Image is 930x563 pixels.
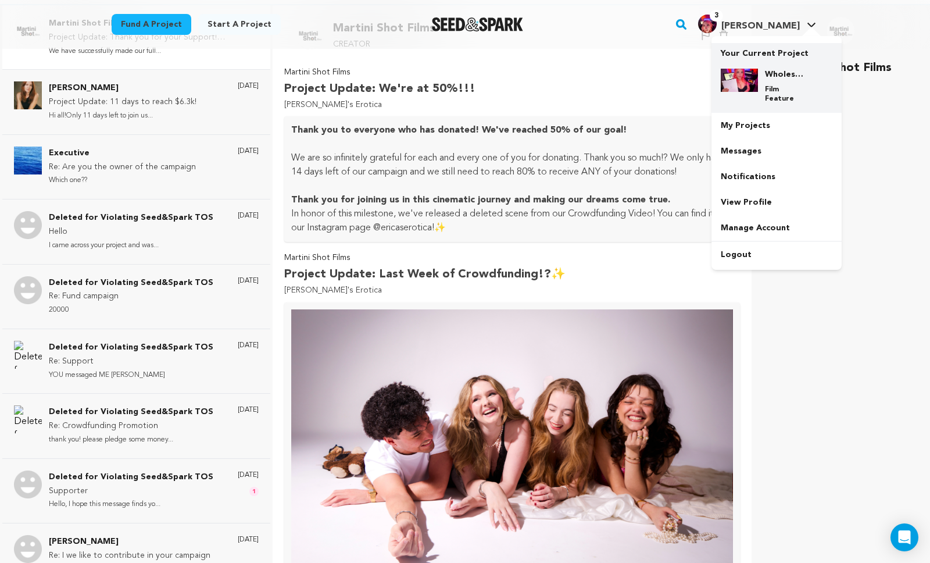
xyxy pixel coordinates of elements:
[710,10,723,22] span: 3
[14,471,42,498] img: Deleted for Violating Seed&Spark TOS Photo
[49,276,213,290] p: Deleted for Violating Seed&Spark TOS
[765,69,807,80] h4: Wholesome - A [DEMOGRAPHIC_DATA] Rom-Com About Sex Work, Love, and Survival
[49,304,213,317] p: 20000
[49,211,213,225] p: Deleted for Violating Seed&Spark TOS
[284,284,566,298] p: [PERSON_NAME]'s Erotica
[49,549,210,563] p: Re: I we like to contribute in your campaign
[49,369,213,382] p: YOU messaged ME [PERSON_NAME]
[765,85,807,104] p: Film Feature
[49,498,213,511] p: Hello, I hope this message finds yo...
[49,95,196,109] p: Project Update: 11 days to reach $6.3k!
[284,66,475,80] p: Martini Shot Films
[711,138,842,164] a: Messages
[49,45,226,58] p: We have successfully made our full...
[49,174,196,187] p: Which one??
[14,405,42,433] img: Deleted for Violating Seed&Spark TOS Photo
[49,471,213,484] p: Deleted for Violating Seed&Spark TOS
[432,17,523,31] a: Seed&Spark Homepage
[112,14,191,35] a: Fund a project
[49,341,213,355] p: Deleted for Violating Seed&Spark TOS
[291,126,627,135] strong: Thank you to everyone who has donated! We've reached 50% of our goal!
[198,14,281,35] a: Start a project
[711,190,842,215] a: View Profile
[49,147,196,161] p: Executive
[49,535,210,549] p: [PERSON_NAME]
[238,341,259,350] p: [DATE]
[14,341,42,369] img: Deleted for Violating Seed&Spark TOS Photo
[721,69,758,92] img: 01b49ef254976b1b.jpg
[14,211,42,239] img: Deleted for Violating Seed&Spark TOS Photo
[49,355,213,369] p: Re: Support
[291,151,733,179] p: We are so infinitely grateful for each and every one of you for donating. Thank you so much!? We ...
[711,215,842,241] a: Manage Account
[14,276,42,304] img: Deleted for Violating Seed&Spark TOS Photo
[14,81,42,109] img: Cerridwyn McCaffrey Photo
[238,81,259,91] p: [DATE]
[49,433,213,447] p: thank you! please pledge some money...
[238,535,259,544] p: [DATE]
[238,405,259,415] p: [DATE]
[721,43,832,59] p: Your Current Project
[432,17,523,31] img: Seed&Spark Logo Dark Mode
[890,523,918,551] div: Open Intercom Messenger
[238,471,259,480] p: [DATE]
[238,276,259,286] p: [DATE]
[14,147,42,174] img: Executive Photo
[49,405,213,419] p: Deleted for Violating Seed&Spark TOS
[291,207,733,235] p: In honor of this milestone, we've released a deleted scene from our Crowdfunding Video! You can f...
[49,225,213,239] p: Hello
[49,290,213,304] p: Re: Fund campaign
[696,12,818,37] span: Selina K.'s Profile
[49,81,196,95] p: [PERSON_NAME]
[719,251,740,298] p: [DATE]
[711,164,842,190] a: Notifications
[291,195,670,205] strong: Thank you for joining us in this cinematic journey and making our dreams come true.
[711,242,842,268] a: Logout
[284,98,475,112] p: [PERSON_NAME]'s Erotica
[49,109,196,123] p: Hi all!Only 11 days left to join us...
[238,147,259,156] p: [DATE]
[721,43,832,113] a: Your Current Project Wholesome - A [DEMOGRAPHIC_DATA] Rom-Com About Sex Work, Love, and Survival ...
[49,161,196,174] p: Re: Are you the owner of the campaign
[284,265,566,284] p: Project Update: Last Week of Crowdfunding!?✨
[238,211,259,220] p: [DATE]
[696,12,818,33] a: Selina K.'s Profile
[49,239,213,252] p: I came across your project and was...
[49,484,213,498] p: Supporter
[284,251,566,265] p: Martini Shot Films
[49,419,213,433] p: Re: Crowdfunding Promotion
[698,15,717,33] img: 6a979fc4cbea2501.jpg
[698,15,800,33] div: Selina K.'s Profile
[711,113,842,138] a: My Projects
[721,22,800,31] span: [PERSON_NAME]
[249,487,259,496] span: 1
[284,80,475,98] p: Project Update: We're at 50%!!!
[14,535,42,563] img: John Samuel Photo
